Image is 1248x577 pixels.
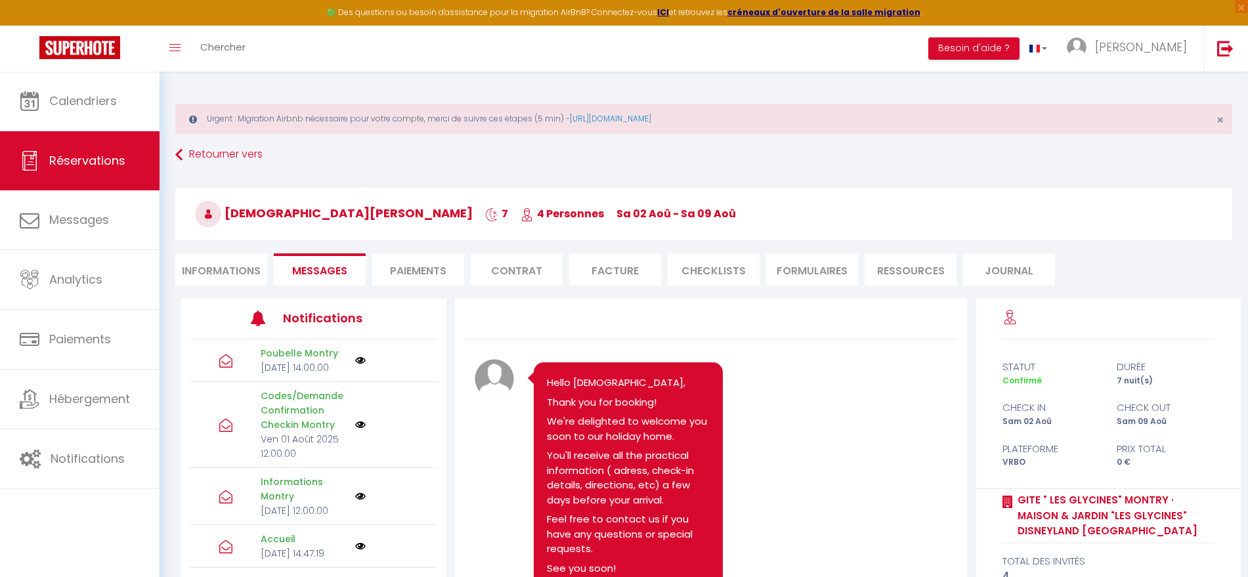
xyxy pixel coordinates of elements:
span: Messages [49,211,109,228]
li: Journal [963,253,1055,286]
button: Close [1216,114,1224,126]
p: [DATE] 14:47:19 [261,546,347,561]
p: See you soon! [547,561,710,576]
a: [URL][DOMAIN_NAME] [570,113,651,124]
li: Informations [175,253,267,286]
p: Ven 01 Août 2025 12:00:00 [261,432,347,461]
div: Prix total [1108,441,1223,457]
p: Informations Montry [261,475,347,503]
span: × [1216,112,1224,128]
p: Thank you for booking! [547,395,710,410]
div: durée [1108,359,1223,375]
p: Feel free to contact us if you have any questions or special requests. [547,512,710,557]
img: avatar.png [475,359,514,398]
div: check out [1108,400,1223,416]
a: ... [PERSON_NAME] [1057,26,1203,72]
img: NO IMAGE [355,419,366,430]
div: statut [994,359,1109,375]
button: Ouvrir le widget de chat LiveChat [11,5,50,45]
li: Contrat [471,253,563,286]
a: Gite " les glycines" Montry · Maison & Jardin "Les Glycines" DisneyLand [GEOGRAPHIC_DATA] [1013,492,1215,539]
span: Chercher [200,40,246,54]
div: total des invités [1002,553,1215,569]
span: Hébergement [49,391,130,407]
span: Analytics [49,271,102,288]
p: Codes/Demande Confirmation Checkin Montry [261,389,347,432]
span: [PERSON_NAME] [1095,39,1187,55]
img: Super Booking [39,36,120,59]
p: Accueil [261,532,347,546]
span: Réservations [49,152,125,169]
a: Chercher [190,26,255,72]
img: NO IMAGE [355,491,366,502]
img: logout [1217,40,1234,56]
div: Sam 02 Aoû [994,416,1109,428]
p: We're delighted to welcome you soon to our holiday home. [547,414,710,444]
a: créneaux d'ouverture de la salle migration [727,7,920,18]
li: Ressources [865,253,957,286]
div: VRBO [994,456,1109,469]
span: Notifications [51,450,125,467]
span: [DEMOGRAPHIC_DATA][PERSON_NAME] [195,205,473,221]
p: Hello [DEMOGRAPHIC_DATA], [547,375,710,391]
span: 4 Personnes [521,206,604,221]
img: NO IMAGE [355,355,366,366]
button: Besoin d'aide ? [928,37,1020,60]
li: Facture [569,253,661,286]
span: Messages [292,263,347,278]
div: 0 € [1108,456,1223,469]
span: 7 [485,206,508,221]
div: check in [994,400,1109,416]
div: Urgent : Migration Airbnb nécessaire pour votre compte, merci de suivre ces étapes (5 min) - [175,104,1232,134]
div: 7 nuit(s) [1108,375,1223,387]
img: ... [1067,37,1087,57]
li: Paiements [372,253,464,286]
a: Retourner vers [175,143,1232,167]
li: CHECKLISTS [668,253,760,286]
span: Calendriers [49,93,117,109]
p: [DATE] 12:00:00 [261,503,347,518]
div: Sam 09 Aoû [1108,416,1223,428]
div: Plateforme [994,441,1109,457]
span: Paiements [49,331,111,347]
img: NO IMAGE [355,541,366,551]
a: ICI [657,7,669,18]
p: Poubelle Montry [261,346,347,360]
p: [DATE] 14:00:00 [261,360,347,375]
span: Confirmé [1002,375,1042,386]
span: sa 02 Aoû - sa 09 Aoû [616,206,736,221]
li: FORMULAIRES [766,253,858,286]
h3: Notifications [283,303,386,333]
p: You'll receive all the practical information ( adress, check-in details, directions, etc) a few d... [547,448,710,507]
